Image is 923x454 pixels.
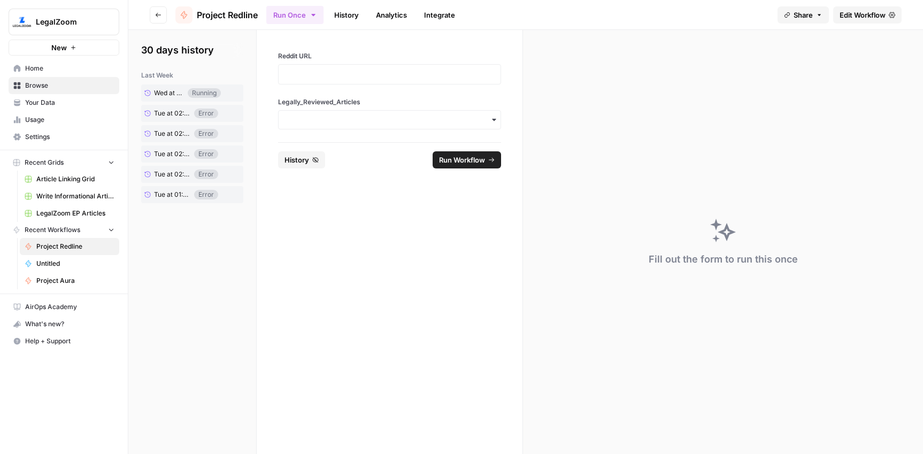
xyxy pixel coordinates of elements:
button: Run Once [266,6,324,24]
span: Recent Grids [25,158,64,167]
a: Project Redline [20,238,119,255]
button: Recent Grids [9,155,119,171]
span: Wed at 08:22 AM [154,88,184,98]
a: AirOps Academy [9,298,119,316]
span: LegalZoom EP Articles [36,209,114,218]
span: Recent Workflows [25,225,80,235]
a: Browse [9,77,119,94]
a: Analytics [370,6,413,24]
span: Home [25,64,114,73]
button: Recent Workflows [9,222,119,238]
span: Help + Support [25,336,114,346]
a: Edit Workflow [833,6,902,24]
div: Error [194,149,218,159]
a: Article Linking Grid [20,171,119,188]
a: Your Data [9,94,119,111]
div: What's new? [9,316,119,332]
a: Home [9,60,119,77]
div: Fill out the form to run this once [649,252,798,267]
a: Settings [9,128,119,145]
span: Edit Workflow [840,10,886,20]
span: Article Linking Grid [36,174,114,184]
span: Tue at 02:14 PM [154,109,191,118]
a: Tue at 02:07 PM [141,146,194,162]
span: History [284,155,309,165]
span: Tue at 02:07 PM [154,149,191,159]
a: Tue at 01:55 PM [141,187,194,203]
button: What's new? [9,316,119,333]
span: Tue at 01:55 PM [154,190,191,199]
span: Tue at 02:00 PM [154,170,191,179]
button: Workspace: LegalZoom [9,9,119,35]
span: Run Workflow [439,155,485,165]
button: Run Workflow [433,151,501,168]
div: Error [194,170,218,179]
a: Project Redline [175,6,258,24]
span: Share [794,10,813,20]
a: History [328,6,365,24]
button: New [9,40,119,56]
div: Error [194,129,218,138]
img: LegalZoom Logo [12,12,32,32]
span: Your Data [25,98,114,107]
div: last week [141,71,243,80]
label: Legally_Reviewed_Articles [278,97,501,107]
a: Tue at 02:14 PM [141,105,194,121]
span: Project Redline [36,242,114,251]
div: Error [194,109,218,118]
span: AirOps Academy [25,302,114,312]
span: LegalZoom [36,17,101,27]
a: Project Aura [20,272,119,289]
label: Reddit URL [278,51,501,61]
span: Tue at 02:10 PM [154,129,191,138]
span: Usage [25,115,114,125]
button: History [278,151,325,168]
a: LegalZoom EP Articles [20,205,119,222]
span: Project Redline [197,9,258,21]
span: Write Informational Article [36,191,114,201]
div: Error [194,190,218,199]
a: Usage [9,111,119,128]
a: Wed at 08:22 AM [141,85,188,101]
button: Share [778,6,829,24]
span: Settings [25,132,114,142]
a: Tue at 02:00 PM [141,166,194,182]
div: Running [188,88,221,98]
span: Project Aura [36,276,114,286]
a: Integrate [418,6,461,24]
button: Help + Support [9,333,119,350]
a: Tue at 02:10 PM [141,126,194,142]
a: Write Informational Article [20,188,119,205]
span: New [51,42,67,53]
a: Untitled [20,255,119,272]
h2: 30 days history [141,43,243,58]
span: Browse [25,81,114,90]
span: Untitled [36,259,114,268]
